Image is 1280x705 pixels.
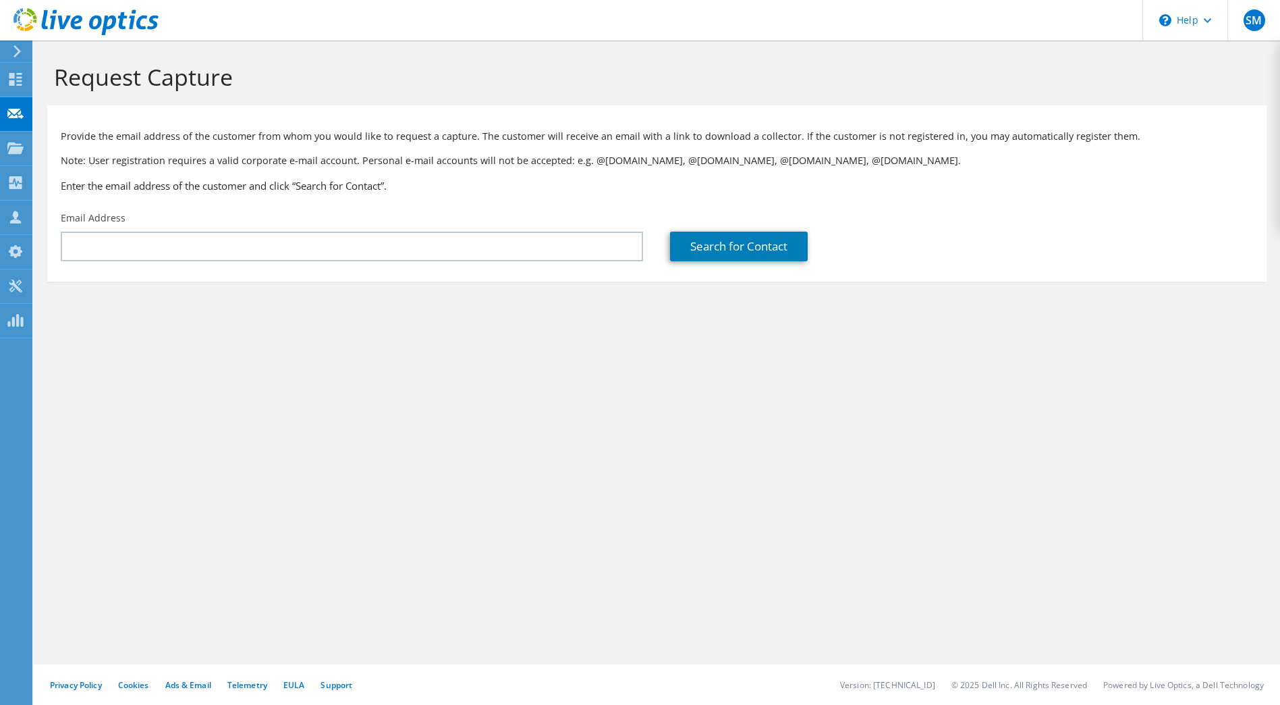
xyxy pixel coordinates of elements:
[283,679,304,691] a: EULA
[118,679,149,691] a: Cookies
[670,232,808,261] a: Search for Contact
[61,178,1253,193] h3: Enter the email address of the customer and click “Search for Contact”.
[227,679,267,691] a: Telemetry
[951,679,1087,691] li: © 2025 Dell Inc. All Rights Reserved
[1103,679,1264,691] li: Powered by Live Optics, a Dell Technology
[61,153,1253,168] p: Note: User registration requires a valid corporate e-mail account. Personal e-mail accounts will ...
[165,679,211,691] a: Ads & Email
[54,63,1253,91] h1: Request Capture
[1159,14,1171,26] svg: \n
[61,211,126,225] label: Email Address
[840,679,935,691] li: Version: [TECHNICAL_ID]
[61,129,1253,144] p: Provide the email address of the customer from whom you would like to request a capture. The cust...
[321,679,352,691] a: Support
[1244,9,1265,31] span: SM
[50,679,102,691] a: Privacy Policy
